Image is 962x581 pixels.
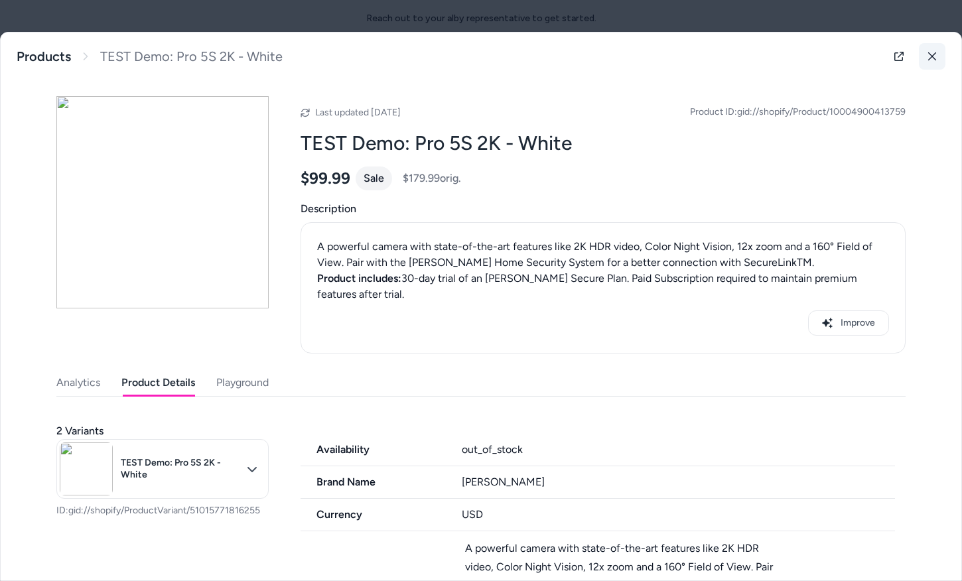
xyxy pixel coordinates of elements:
div: Sale [356,166,392,190]
a: Products [17,48,71,65]
span: Last updated [DATE] [315,107,401,118]
button: Analytics [56,369,100,396]
div: USD [462,507,896,523]
span: Product ID: gid://shopify/Product/10004900413759 [690,105,906,119]
nav: breadcrumb [17,48,283,65]
div: A powerful camera with state-of-the-art features like 2K HDR video, Color Night Vision, 12x zoom ... [317,239,889,271]
div: 30-day trial of an [PERSON_NAME] Secure Plan. Paid Subscription required to maintain premium feat... [317,271,889,302]
span: Availability [301,442,446,458]
span: Brand Name [301,474,446,490]
span: TEST Demo: Pro 5S 2K - White [100,48,283,65]
img: pro5-pdp-img-1-w.png [56,96,269,308]
span: Description [301,201,906,217]
div: [PERSON_NAME] [462,474,896,490]
h2: TEST Demo: Pro 5S 2K - White [301,131,906,156]
button: Improve [808,310,889,336]
button: Product Details [121,369,195,396]
span: $99.99 [301,168,350,188]
span: Currency [301,507,446,523]
button: Playground [216,369,269,396]
span: 2 Variants [56,423,103,439]
button: TEST Demo: Pro 5S 2K - White [56,439,269,499]
div: out_of_stock [462,442,896,458]
span: $179.99 orig. [403,170,461,186]
p: ID: gid://shopify/ProductVariant/51015771816255 [56,504,269,517]
strong: Product includes: [317,272,401,285]
img: pro5-pdp-img-1-w.png [60,442,113,495]
span: TEST Demo: Pro 5S 2K - White [121,457,239,480]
